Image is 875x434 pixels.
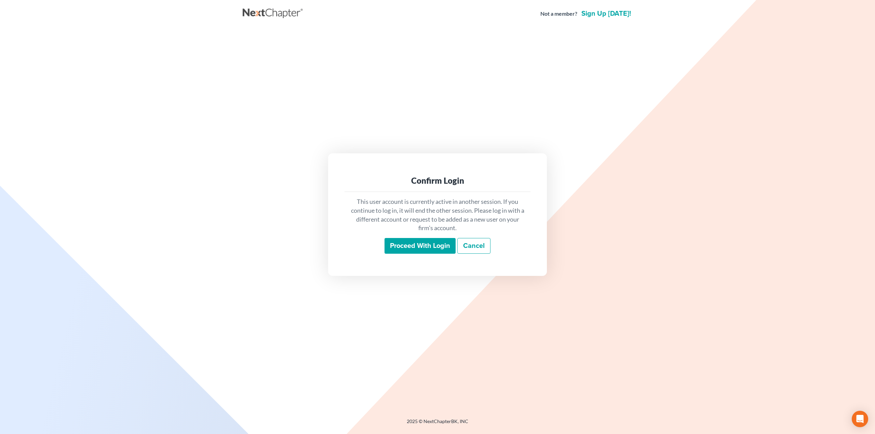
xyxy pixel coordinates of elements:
div: Open Intercom Messenger [852,411,868,427]
a: Cancel [457,238,490,254]
div: Confirm Login [350,175,525,186]
strong: Not a member? [540,10,577,18]
p: This user account is currently active in another session. If you continue to log in, it will end ... [350,197,525,233]
a: Sign up [DATE]! [580,10,632,17]
input: Proceed with login [385,238,456,254]
div: 2025 © NextChapterBK, INC [243,418,632,430]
